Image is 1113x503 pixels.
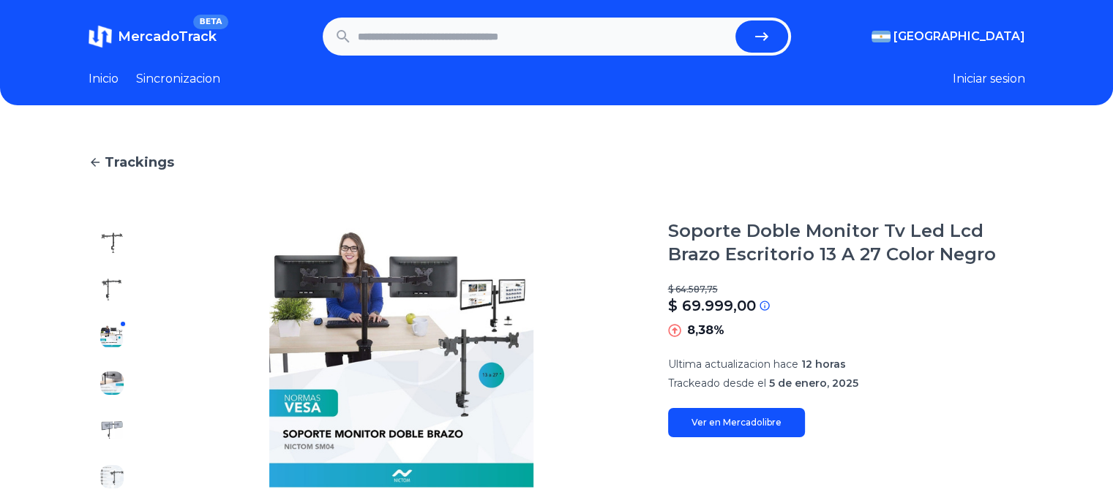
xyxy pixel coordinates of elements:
[687,322,724,339] p: 8,38%
[953,70,1025,88] button: Iniciar sesion
[668,295,756,316] p: $ 69.999,00
[801,358,846,371] span: 12 horas
[769,377,858,390] span: 5 de enero, 2025
[872,28,1025,45] button: [GEOGRAPHIC_DATA]
[100,465,124,488] img: Soporte Doble Monitor Tv Led Lcd Brazo Escritorio 13 A 27 Color Negro
[193,15,228,29] span: BETA
[668,408,805,437] a: Ver en Mercadolibre
[89,152,1025,173] a: Trackings
[100,278,124,301] img: Soporte Doble Monitor Tv Led Lcd Brazo Escritorio 13 A 27 Color Negro
[89,25,112,48] img: MercadoTrack
[893,28,1025,45] span: [GEOGRAPHIC_DATA]
[105,152,174,173] span: Trackings
[100,371,124,395] img: Soporte Doble Monitor Tv Led Lcd Brazo Escritorio 13 A 27 Color Negro
[668,377,766,390] span: Trackeado desde el
[668,284,1025,295] p: $ 64.587,75
[100,418,124,442] img: Soporte Doble Monitor Tv Led Lcd Brazo Escritorio 13 A 27 Color Negro
[165,219,639,500] img: Soporte Doble Monitor Tv Led Lcd Brazo Escritorio 13 A 27 Color Negro
[668,219,1025,266] h1: Soporte Doble Monitor Tv Led Lcd Brazo Escritorio 13 A 27 Color Negro
[100,325,124,348] img: Soporte Doble Monitor Tv Led Lcd Brazo Escritorio 13 A 27 Color Negro
[668,358,798,371] span: Ultima actualizacion hace
[872,31,891,42] img: Argentina
[89,70,119,88] a: Inicio
[118,29,217,45] span: MercadoTrack
[89,25,217,48] a: MercadoTrackBETA
[136,70,220,88] a: Sincronizacion
[100,231,124,254] img: Soporte Doble Monitor Tv Led Lcd Brazo Escritorio 13 A 27 Color Negro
